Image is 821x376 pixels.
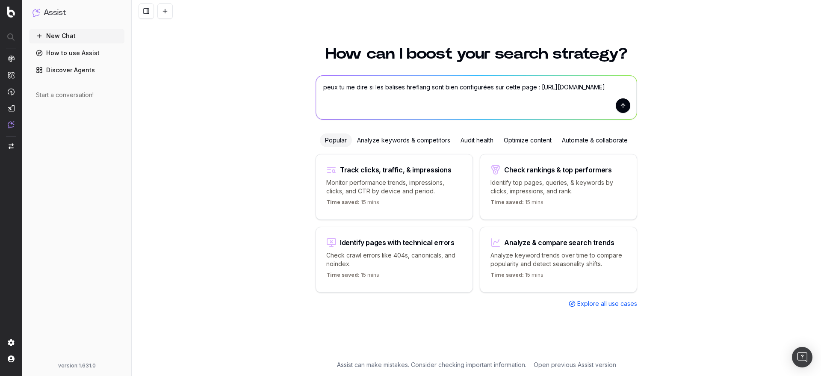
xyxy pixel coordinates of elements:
[504,166,612,173] div: Check rankings & top performers
[340,166,452,173] div: Track clicks, traffic, & impressions
[326,272,360,278] span: Time saved:
[577,299,637,308] span: Explore all use cases
[534,361,616,369] a: Open previous Assist version
[490,251,626,268] p: Analyze keyword trends over time to compare popularity and detect seasonality shifts.
[8,71,15,79] img: Intelligence
[8,105,15,112] img: Studio
[455,133,499,147] div: Audit health
[9,143,14,149] img: Switch project
[326,178,462,195] p: Monitor performance trends, impressions, clicks, and CTR by device and period.
[499,133,557,147] div: Optimize content
[32,7,121,19] button: Assist
[504,239,614,246] div: Analyze & compare search trends
[29,46,124,60] a: How to use Assist
[8,355,15,362] img: My account
[490,178,626,195] p: Identify top pages, queries, & keywords by clicks, impressions, and rank.
[490,272,543,282] p: 15 mins
[8,339,15,346] img: Setting
[8,88,15,95] img: Activation
[32,362,121,369] div: version: 1.631.0
[326,272,379,282] p: 15 mins
[44,7,66,19] h1: Assist
[316,76,637,119] textarea: peux tu me dire si les balises hreflang sont bien configurées sur cette page : [URL][DOMAIN_NAME]
[320,133,352,147] div: Popular
[316,46,637,62] h1: How can I boost your search strategy?
[29,29,124,43] button: New Chat
[337,361,526,369] p: Assist can make mistakes. Consider checking important information.
[326,199,360,205] span: Time saved:
[32,9,40,17] img: Assist
[326,251,462,268] p: Check crawl errors like 404s, canonicals, and noindex.
[326,199,379,209] p: 15 mins
[490,199,524,205] span: Time saved:
[340,239,455,246] div: Identify pages with technical errors
[8,55,15,62] img: Analytics
[490,272,524,278] span: Time saved:
[490,199,543,209] p: 15 mins
[7,6,15,18] img: Botify logo
[8,121,15,128] img: Assist
[557,133,633,147] div: Automate & collaborate
[352,133,455,147] div: Analyze keywords & competitors
[29,63,124,77] a: Discover Agents
[569,299,637,308] a: Explore all use cases
[36,91,118,99] div: Start a conversation!
[792,347,812,367] div: Open Intercom Messenger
